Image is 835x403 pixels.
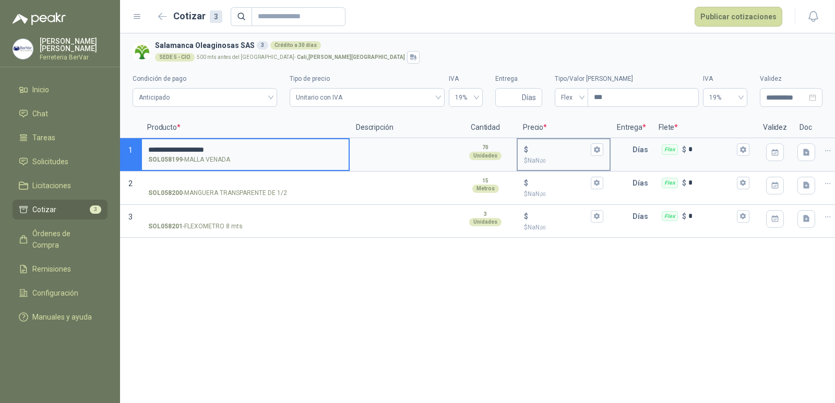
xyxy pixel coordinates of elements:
p: 500 mts antes del [GEOGRAPHIC_DATA] - [197,55,405,60]
div: Crédito a 30 días [270,41,321,50]
p: Precio [517,117,611,138]
h2: Cotizar [173,9,222,23]
h3: Salamanca Oleaginosas SAS [155,40,818,51]
span: Unitario con IVA [296,90,438,105]
span: Licitaciones [32,180,71,191]
div: Flex [662,211,678,222]
label: IVA [449,74,483,84]
button: $$NaN,00 [591,210,603,223]
p: Días [633,173,652,193]
strong: SOL058199 [148,155,183,165]
img: Logo peakr [13,13,66,25]
span: Manuales y ayuda [32,311,92,323]
div: Unidades [469,218,502,226]
div: Unidades [469,152,502,160]
div: Flex [662,178,678,188]
span: Inicio [32,84,49,95]
div: Flex [662,144,678,155]
p: - MALLA VENADA [148,155,230,165]
a: Cotizar3 [13,200,108,219]
a: Órdenes de Compra [13,224,108,255]
a: Manuales y ayuda [13,307,108,327]
input: $$NaN,00 [530,179,589,187]
p: $ [524,223,603,233]
span: NaN [528,190,546,198]
p: 70 [482,143,488,152]
img: Company Logo [133,43,151,61]
button: Flex $ [737,210,749,223]
p: Días [633,139,652,160]
strong: SOL058201 [148,222,183,231]
button: $$NaN,00 [591,143,603,156]
p: $ [682,144,686,155]
label: Entrega [495,74,542,84]
input: SOL058199-MALLA VENADA [148,146,342,154]
span: Flex [561,90,582,105]
strong: SOL058200 [148,188,183,198]
a: Configuración [13,283,108,303]
button: $$NaN,00 [591,177,603,189]
p: Doc [793,117,819,138]
span: ,00 [540,158,546,164]
p: Ferreteria BerVar [40,54,108,60]
a: Tareas [13,128,108,148]
a: Remisiones [13,259,108,279]
input: Flex $ [688,212,735,220]
span: 3 [128,213,133,221]
span: Órdenes de Compra [32,228,98,251]
span: 1 [128,146,133,154]
span: 3 [90,205,101,214]
label: Validez [760,74,822,84]
p: Entrega [611,117,652,138]
span: Chat [32,108,48,119]
span: 2 [128,179,133,188]
strong: Cali , [PERSON_NAME][GEOGRAPHIC_DATA] [297,54,405,60]
button: Flex $ [737,177,749,189]
p: - MANGUERA TRANSPARENTE DE 1/2 [148,188,287,198]
p: $ [682,211,686,222]
span: 19% [709,90,741,105]
p: 15 [482,177,488,185]
input: $$NaN,00 [530,145,589,153]
p: Producto [141,117,350,138]
a: Solicitudes [13,152,108,172]
input: SOL058200-MANGUERA TRANSPARENTE DE 1/2 [148,179,342,187]
a: Chat [13,104,108,124]
p: Validez [757,117,793,138]
img: Company Logo [13,39,33,59]
p: $ [524,177,528,189]
span: 19% [455,90,476,105]
input: $$NaN,00 [530,212,589,220]
p: [PERSON_NAME] [PERSON_NAME] [40,38,108,52]
span: Remisiones [32,263,71,275]
div: Metros [472,185,499,193]
span: Anticipado [139,90,271,105]
input: Flex $ [688,179,735,187]
span: NaN [528,224,546,231]
label: Tipo/Valor [PERSON_NAME] [555,74,699,84]
p: $ [682,177,686,189]
div: 3 [257,41,268,50]
p: $ [524,144,528,155]
span: Configuración [32,287,78,299]
span: ,00 [540,191,546,197]
p: 3 [484,210,487,218]
p: Cantidad [454,117,517,138]
span: Solicitudes [32,156,68,167]
p: - FLEXOMETRO 8 mts [148,222,243,231]
label: Condición de pago [133,74,277,84]
p: Días [633,206,652,227]
span: NaN [528,157,546,164]
span: Cotizar [32,204,56,215]
p: $ [524,211,528,222]
a: Inicio [13,80,108,100]
span: Tareas [32,132,55,143]
button: Publicar cotizaciones [695,7,782,27]
p: $ [524,189,603,199]
input: Flex $ [688,145,735,153]
span: ,00 [540,225,546,230]
p: Flete [652,117,757,138]
label: IVA [703,74,747,84]
span: Días [522,89,536,106]
p: $ [524,156,603,166]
